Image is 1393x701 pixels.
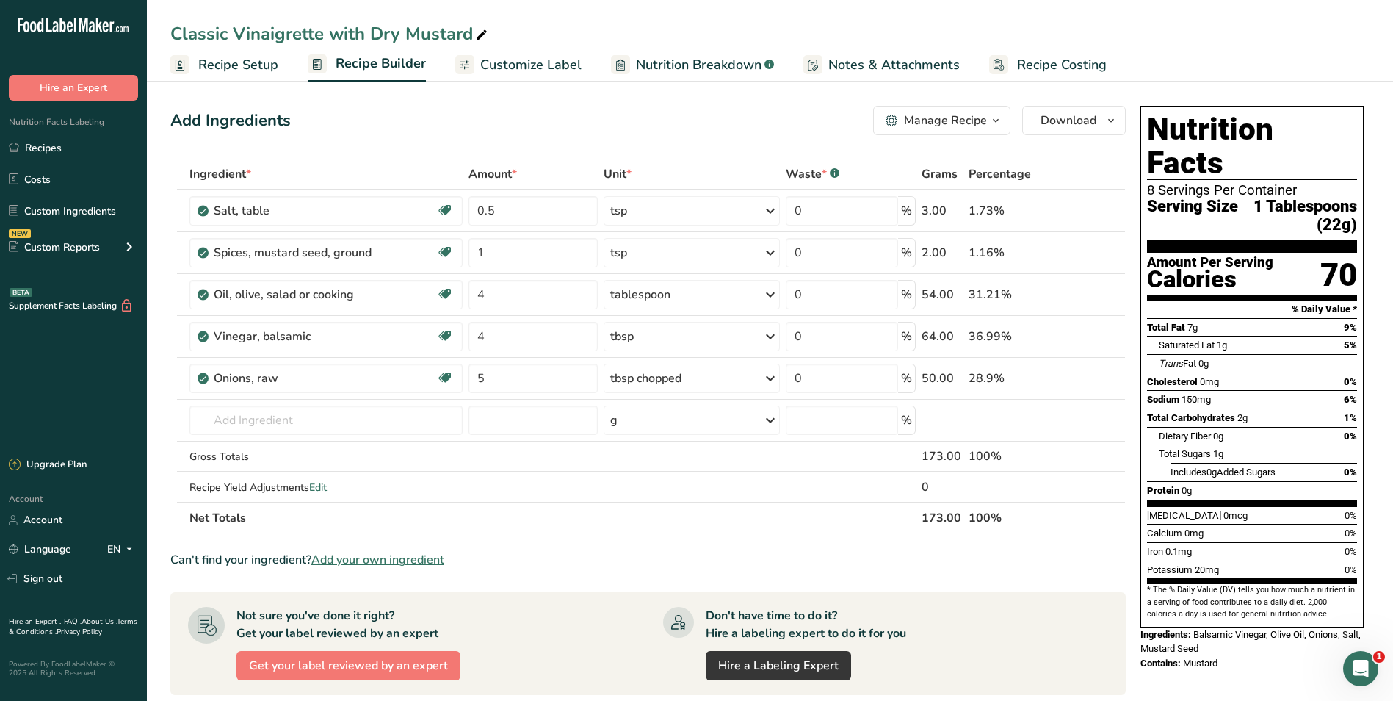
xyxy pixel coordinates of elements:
[12,443,282,547] div: LIA says…
[9,240,100,255] div: Custom Reports
[258,6,284,32] div: Close
[10,6,37,34] button: go back
[82,616,117,627] a: About Us .
[1373,651,1385,663] span: 1
[1147,412,1235,423] span: Total Carbohydrates
[1217,339,1227,350] span: 1g
[1223,510,1248,521] span: 0mcg
[1187,322,1198,333] span: 7g
[610,244,627,262] div: tsp
[1159,358,1183,369] i: Trans
[1237,412,1248,423] span: 2g
[107,541,138,558] div: EN
[1147,564,1193,575] span: Potassium
[1345,528,1357,539] span: 0%
[786,165,839,183] div: Waste
[1171,467,1276,478] span: Includes Added Sugars
[23,380,229,423] div: Glad to hear it! Please do not hesitate to reach out should you have any questions!
[706,607,906,642] div: Don't have time to do it? Hire a labeling expert to do it for you
[9,536,71,562] a: Language
[922,478,963,496] div: 0
[611,48,774,82] a: Nutrition Breakdown
[1159,431,1211,442] span: Dietary Fiber
[23,211,229,240] div: Our usual reply time 🕒
[57,627,102,637] a: Privacy Policy
[969,328,1055,345] div: 36.99%
[12,371,282,444] div: Rachelle says…
[140,93,282,126] div: so far so good! thanks!
[1147,301,1357,318] section: % Daily Value *
[9,229,31,238] div: NEW
[969,244,1055,262] div: 1.16%
[44,262,59,277] img: Profile image for Rachelle
[1206,467,1217,478] span: 0g
[311,551,444,569] span: Add your own ingredient
[64,616,82,627] a: FAQ .
[1184,528,1204,539] span: 0mg
[604,165,632,183] span: Unit
[1238,198,1357,234] span: 1 Tablespoons (22g)
[1147,112,1357,180] h1: Nutrition Facts
[610,370,681,387] div: tbsp chopped
[230,6,258,34] button: Home
[1344,467,1357,478] span: 0%
[70,486,90,507] span: Bad
[803,48,960,82] a: Notes & Attachments
[214,328,397,345] div: Vinegar, balsamic
[1147,183,1357,198] div: 8 Servings Per Container
[480,55,582,75] span: Customize Label
[42,8,65,32] img: Profile image for LIA
[1182,485,1192,496] span: 0g
[1022,106,1126,135] button: Download
[1345,564,1357,575] span: 0%
[1147,322,1185,333] span: Total Fat
[1182,394,1211,405] span: 150mg
[139,486,159,507] span: Great
[1140,629,1361,655] span: Balsamic Vinegar, Olive Oil, Onions, Salt, Mustard Seed
[23,146,229,204] div: You’ll get replies here and in your email: ✉️
[1140,658,1181,669] span: Contains:
[71,14,90,25] h1: LIA
[189,480,463,495] div: Recipe Yield Adjustments
[873,106,1010,135] button: Manage Recipe
[610,202,627,220] div: tsp
[12,260,282,294] div: Rachelle says…
[1147,269,1273,290] div: Calories
[189,406,463,435] input: Add Ingredient
[1159,448,1211,459] span: Total Sugars
[1041,112,1096,129] span: Download
[170,48,278,82] a: Recipe Setup
[9,616,61,627] a: Hire an Expert .
[1320,256,1357,295] div: 70
[1183,658,1217,669] span: Mustard
[9,660,138,677] div: Powered By FoodLabelMaker © 2025 All Rights Reserved
[1344,412,1357,423] span: 1%
[1198,358,1209,369] span: 0g
[1147,584,1357,620] section: * The % Daily Value (DV) tells you how much a nutrient in a serving of food contributes to a dail...
[1200,376,1219,387] span: 0mg
[173,486,194,507] span: Amazing
[189,449,463,464] div: Gross Totals
[922,244,963,262] div: 2.00
[989,48,1107,82] a: Recipe Costing
[1213,431,1223,442] span: 0g
[1344,339,1357,350] span: 5%
[922,165,958,183] span: Grams
[187,502,919,533] th: Net Totals
[1147,510,1221,521] span: [MEDICAL_DATA]
[969,202,1055,220] div: 1.73%
[336,54,426,73] span: Recipe Builder
[922,286,963,303] div: 54.00
[922,447,963,465] div: 173.00
[1017,55,1107,75] span: Recipe Costing
[170,21,491,47] div: Classic Vinaigrette with Dry Mustard
[1159,339,1215,350] span: Saturated Fat
[610,328,634,345] div: tbsp
[170,551,1126,569] div: Can't find your ingredient?
[249,657,448,675] span: Get your label reviewed by an expert
[1344,431,1357,442] span: 0%
[12,137,282,261] div: LIA says…
[610,411,618,429] div: g
[9,458,87,472] div: Upgrade Plan
[1147,394,1179,405] span: Sodium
